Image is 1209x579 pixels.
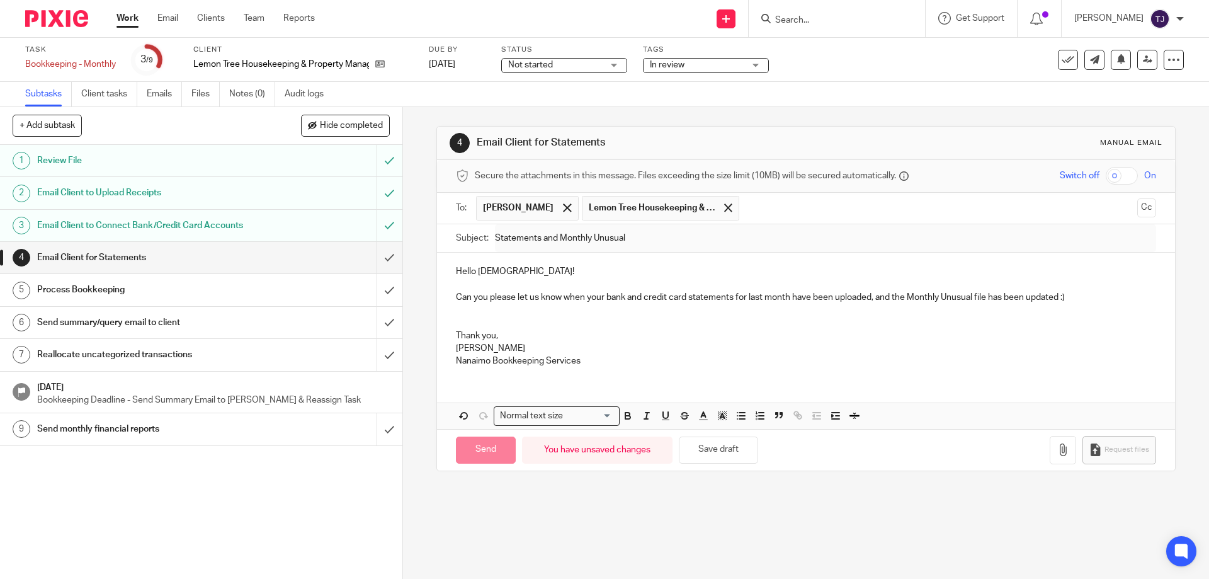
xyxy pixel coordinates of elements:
[494,406,620,426] div: Search for option
[13,420,30,438] div: 9
[197,12,225,25] a: Clients
[13,115,82,136] button: + Add subtask
[501,45,627,55] label: Status
[456,232,489,244] label: Subject:
[37,280,255,299] h1: Process Bookkeeping
[13,249,30,267] div: 4
[650,60,684,69] span: In review
[522,437,673,464] div: You have unsaved changes
[25,58,116,71] div: Bookkeeping - Monthly
[37,151,255,170] h1: Review File
[475,169,896,182] span: Secure the attachments in this message. Files exceeding the size limit (10MB) will be secured aut...
[37,313,255,332] h1: Send summary/query email to client
[567,410,612,423] input: Search for option
[37,183,255,202] h1: Email Client to Upload Receipts
[679,437,758,464] button: Save draft
[1082,436,1155,464] button: Request files
[497,410,565,423] span: Normal text size
[244,12,264,25] a: Team
[429,45,485,55] label: Due by
[25,10,88,27] img: Pixie
[301,115,390,136] button: Hide completed
[643,45,769,55] label: Tags
[283,12,315,25] a: Reports
[456,291,1155,304] p: Can you please let us know when your bank and credit card statements for last month have been upl...
[193,45,413,55] label: Client
[456,437,516,464] input: Send
[1100,138,1162,148] div: Manual email
[140,52,153,67] div: 3
[37,216,255,235] h1: Email Client to Connect Bank/Credit Card Accounts
[285,82,333,106] a: Audit logs
[37,345,255,364] h1: Reallocate uncategorized transactions
[13,346,30,364] div: 7
[774,15,887,26] input: Search
[191,82,220,106] a: Files
[429,60,455,69] span: [DATE]
[13,282,30,299] div: 5
[1074,12,1144,25] p: [PERSON_NAME]
[1104,445,1149,455] span: Request files
[157,12,178,25] a: Email
[229,82,275,106] a: Notes (0)
[450,133,470,153] div: 4
[477,136,833,149] h1: Email Client for Statements
[1060,169,1099,182] span: Switch off
[483,202,553,214] span: [PERSON_NAME]
[193,58,369,71] p: Lemon Tree Housekeeping & Property Management
[116,12,139,25] a: Work
[508,60,553,69] span: Not started
[146,57,153,64] small: /9
[37,378,390,394] h1: [DATE]
[1144,169,1156,182] span: On
[13,314,30,331] div: 6
[37,248,255,267] h1: Email Client for Statements
[37,420,255,439] h1: Send monthly financial reports
[1137,198,1156,217] button: Cc
[25,82,72,106] a: Subtasks
[456,330,1155,342] p: Thank you,
[456,355,1155,367] p: Nanaimo Bookkeeping Services
[81,82,137,106] a: Client tasks
[956,14,1004,23] span: Get Support
[13,217,30,234] div: 3
[456,265,1155,278] p: Hello [DEMOGRAPHIC_DATA]!
[25,45,116,55] label: Task
[320,121,383,131] span: Hide completed
[13,152,30,169] div: 1
[589,202,715,214] span: Lemon Tree Housekeeping & Property Management
[456,342,1155,355] p: [PERSON_NAME]
[37,394,390,406] p: Bookkeeping Deadline - Send Summary Email to [PERSON_NAME] & Reassign Task
[456,202,470,214] label: To:
[13,185,30,202] div: 2
[147,82,182,106] a: Emails
[1150,9,1170,29] img: svg%3E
